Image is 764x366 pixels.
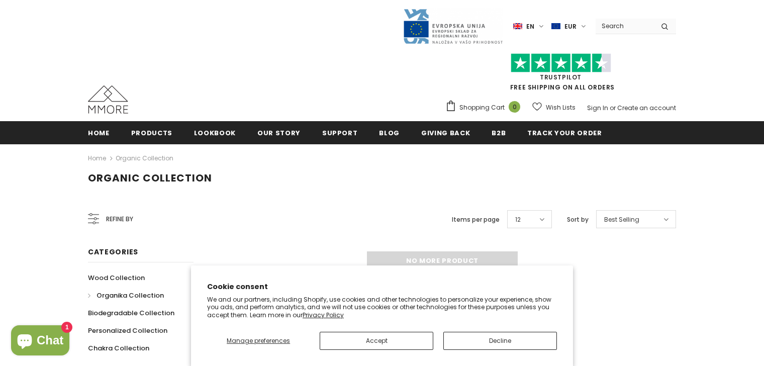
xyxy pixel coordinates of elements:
span: Lookbook [194,128,236,138]
span: support [322,128,358,138]
span: 0 [509,101,520,113]
span: Biodegradable Collection [88,308,174,318]
span: EUR [564,22,577,32]
span: Our Story [257,128,301,138]
span: Chakra Collection [88,343,149,353]
span: Shopping Cart [459,103,505,113]
span: Home [88,128,110,138]
span: Refine by [106,214,133,225]
a: Blog [379,121,400,144]
span: en [526,22,534,32]
a: Shopping Cart 0 [445,100,525,115]
img: Javni Razpis [403,8,503,45]
span: Products [131,128,172,138]
label: Sort by [567,215,589,225]
button: Decline [443,332,557,350]
a: Sign In [587,104,608,112]
span: 12 [515,215,521,225]
a: Javni Razpis [403,22,503,30]
a: Organic Collection [116,154,173,162]
img: i-lang-1.png [513,22,522,31]
span: B2B [492,128,506,138]
a: Home [88,121,110,144]
span: Manage preferences [227,336,290,345]
inbox-online-store-chat: Shopify online store chat [8,325,72,358]
span: Blog [379,128,400,138]
button: Manage preferences [207,332,310,350]
p: We and our partners, including Shopify, use cookies and other technologies to personalize your ex... [207,296,557,319]
a: Create an account [617,104,676,112]
span: Organic Collection [88,171,212,185]
a: B2B [492,121,506,144]
a: support [322,121,358,144]
span: or [610,104,616,112]
button: Accept [320,332,433,350]
h2: Cookie consent [207,282,557,292]
a: Biodegradable Collection [88,304,174,322]
a: Privacy Policy [303,311,344,319]
a: Home [88,152,106,164]
a: Products [131,121,172,144]
a: Organika Collection [88,287,164,304]
a: Wood Collection [88,269,145,287]
label: Items per page [452,215,500,225]
a: Lookbook [194,121,236,144]
input: Search Site [596,19,653,33]
span: Wish Lists [546,103,576,113]
span: Giving back [421,128,470,138]
span: Personalized Collection [88,326,167,335]
a: Our Story [257,121,301,144]
a: Chakra Collection [88,339,149,357]
a: Trustpilot [540,73,582,81]
span: Best Selling [604,215,639,225]
a: Wish Lists [532,99,576,116]
a: Personalized Collection [88,322,167,339]
span: Track your order [527,128,602,138]
span: Categories [88,247,138,257]
img: MMORE Cases [88,85,128,114]
a: Giving back [421,121,470,144]
a: Track your order [527,121,602,144]
img: Trust Pilot Stars [511,53,611,73]
span: FREE SHIPPING ON ALL ORDERS [445,58,676,91]
span: Organika Collection [97,291,164,300]
span: Wood Collection [88,273,145,283]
